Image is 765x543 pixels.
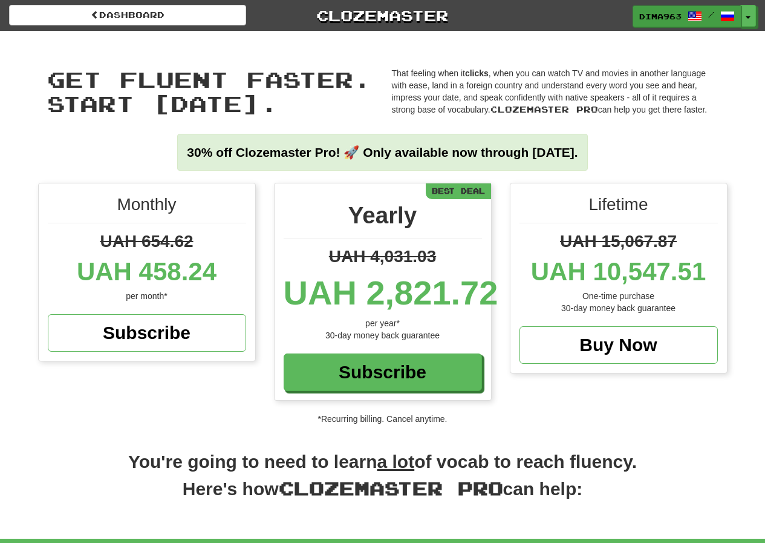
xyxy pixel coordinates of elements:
span: Clozemaster Pro [490,104,598,114]
div: Yearly [284,199,482,239]
span: / [708,10,714,19]
a: Dima963 / [633,5,741,27]
span: UAH 15,067.87 [560,232,677,251]
a: Clozemaster [264,5,501,26]
div: 30-day money back guarantee [284,329,482,341]
span: Dima963 [639,11,682,22]
span: UAH 654.62 [100,232,193,251]
u: a lot [377,452,415,472]
div: per year* [284,317,482,329]
div: UAH 458.24 [48,254,246,290]
p: That feeling when it , when you can watch TV and movies in another language with ease, land in a ... [392,67,718,116]
div: Lifetime [519,193,718,223]
span: Clozemaster Pro [279,477,503,499]
div: 30-day money back guarantee [519,302,718,314]
a: Subscribe [48,314,246,352]
strong: 30% off Clozemaster Pro! 🚀 Only available now through [DATE]. [187,145,578,159]
span: Get fluent faster. Start [DATE]. [47,66,371,116]
div: Monthly [48,193,246,223]
div: Best Deal [426,183,491,199]
strong: clicks [465,68,489,78]
h2: You're going to need to learn of vocab to reach fluency. Here's how can help: [38,449,728,515]
div: UAH 10,547.51 [519,254,718,290]
a: Buy Now [519,326,718,364]
div: UAH 2,821.72 [284,269,482,317]
a: Subscribe [284,354,482,391]
div: One-time purchase [519,290,718,302]
span: UAH 4,031.03 [329,247,436,266]
div: per month* [48,290,246,302]
a: Dashboard [9,5,246,25]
